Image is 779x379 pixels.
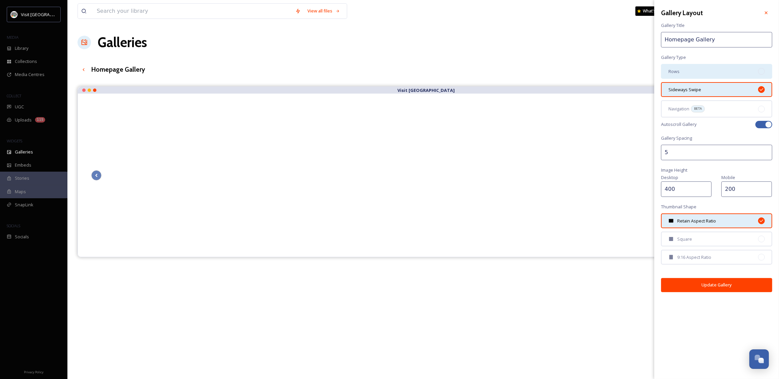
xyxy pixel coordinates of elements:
[398,87,455,93] strong: Visit [GEOGRAPHIC_DATA]
[11,11,18,18] img: unnamed.jpg
[15,58,37,65] span: Collections
[98,32,147,53] a: Galleries
[661,135,692,141] span: Gallery Spacing
[661,54,686,61] span: Gallery Type
[15,104,24,110] span: UGC
[661,22,685,29] span: Gallery Title
[93,4,292,19] input: Search your library
[661,278,772,292] button: Update Gallery
[661,181,712,197] input: 250
[15,149,33,155] span: Galleries
[15,188,26,195] span: Maps
[677,236,692,242] span: Square
[15,45,28,51] span: Library
[668,87,701,93] span: Sideways Swipe
[21,11,73,18] span: Visit [GEOGRAPHIC_DATA]
[635,6,669,16] a: What's New
[35,117,45,123] div: 115
[15,175,29,181] span: Stories
[661,204,696,210] span: Thumbnail Shape
[7,35,19,40] span: MEDIA
[7,138,22,143] span: WIDGETS
[661,121,696,128] span: Autoscroll Gallery
[661,8,703,18] h3: Gallery Layout
[7,93,21,98] span: COLLECT
[304,4,343,18] a: View all files
[677,218,716,224] span: Retain Aspect Ratio
[677,254,711,261] span: 9:16 Aspect Ratio
[668,106,689,112] span: Navigation
[15,71,44,78] span: Media Centres
[668,68,680,75] span: Rows
[694,106,702,111] span: BETA
[7,223,20,228] span: SOCIALS
[661,32,772,47] input: My Gallery
[661,145,772,160] input: 2
[661,174,678,180] span: Desktop
[15,117,32,123] span: Uploads
[24,370,43,374] span: Privacy Policy
[24,368,43,376] a: Privacy Policy
[661,167,687,173] span: Image Height
[91,65,145,74] h3: Homepage Gallery
[749,349,769,369] button: Open Chat
[15,162,31,168] span: Embeds
[15,202,33,208] span: SnapLink
[721,181,772,197] input: 250
[721,174,735,180] span: Mobile
[15,234,29,240] span: Socials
